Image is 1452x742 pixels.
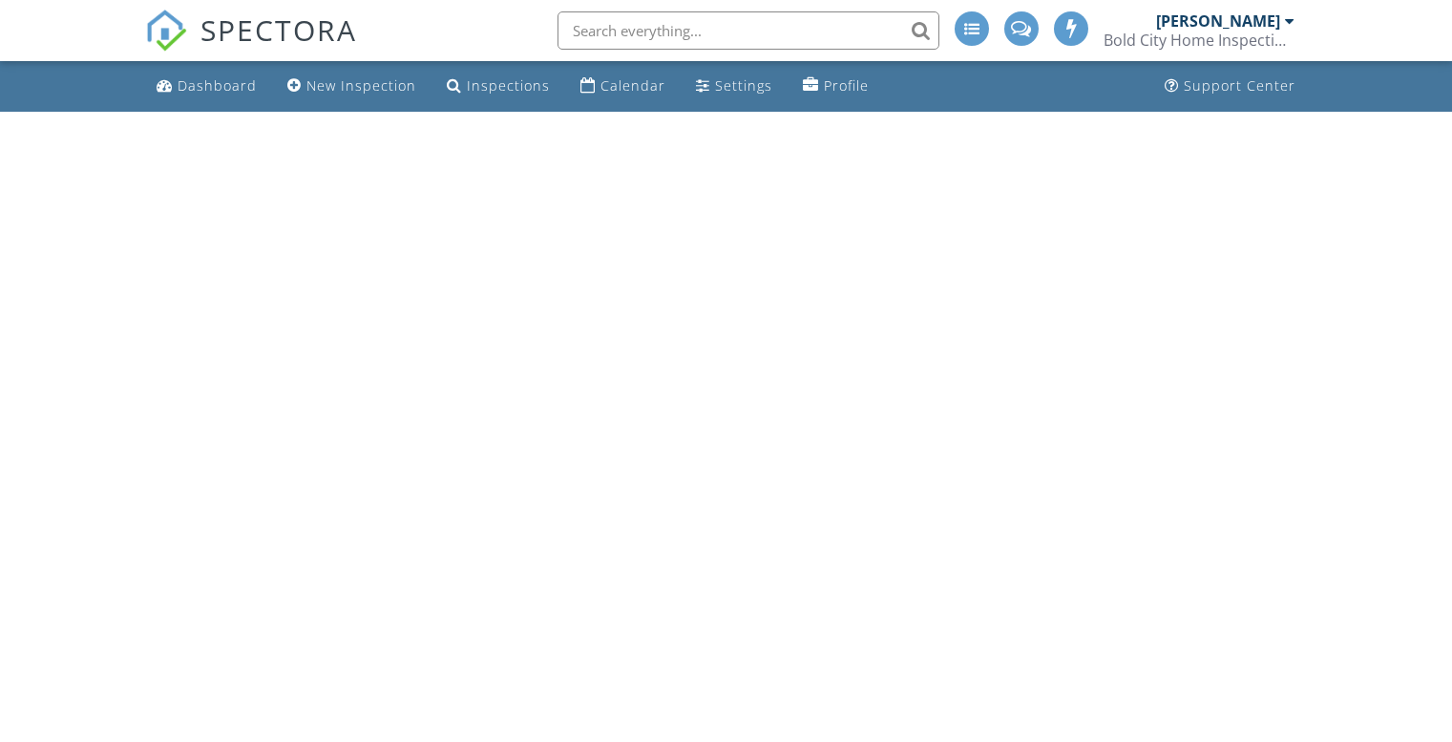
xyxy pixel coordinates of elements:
[824,76,869,95] div: Profile
[1184,76,1295,95] div: Support Center
[280,69,424,104] a: New Inspection
[795,69,876,104] a: Profile
[439,69,558,104] a: Inspections
[200,10,357,50] span: SPECTORA
[467,76,550,95] div: Inspections
[600,76,665,95] div: Calendar
[1104,31,1294,50] div: Bold City Home Inspections
[1156,11,1280,31] div: [PERSON_NAME]
[145,10,187,52] img: The Best Home Inspection Software - Spectora
[178,76,257,95] div: Dashboard
[145,26,357,66] a: SPECTORA
[1157,69,1303,104] a: Support Center
[149,69,264,104] a: Dashboard
[688,69,780,104] a: Settings
[573,69,673,104] a: Calendar
[306,76,416,95] div: New Inspection
[558,11,939,50] input: Search everything...
[715,76,772,95] div: Settings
